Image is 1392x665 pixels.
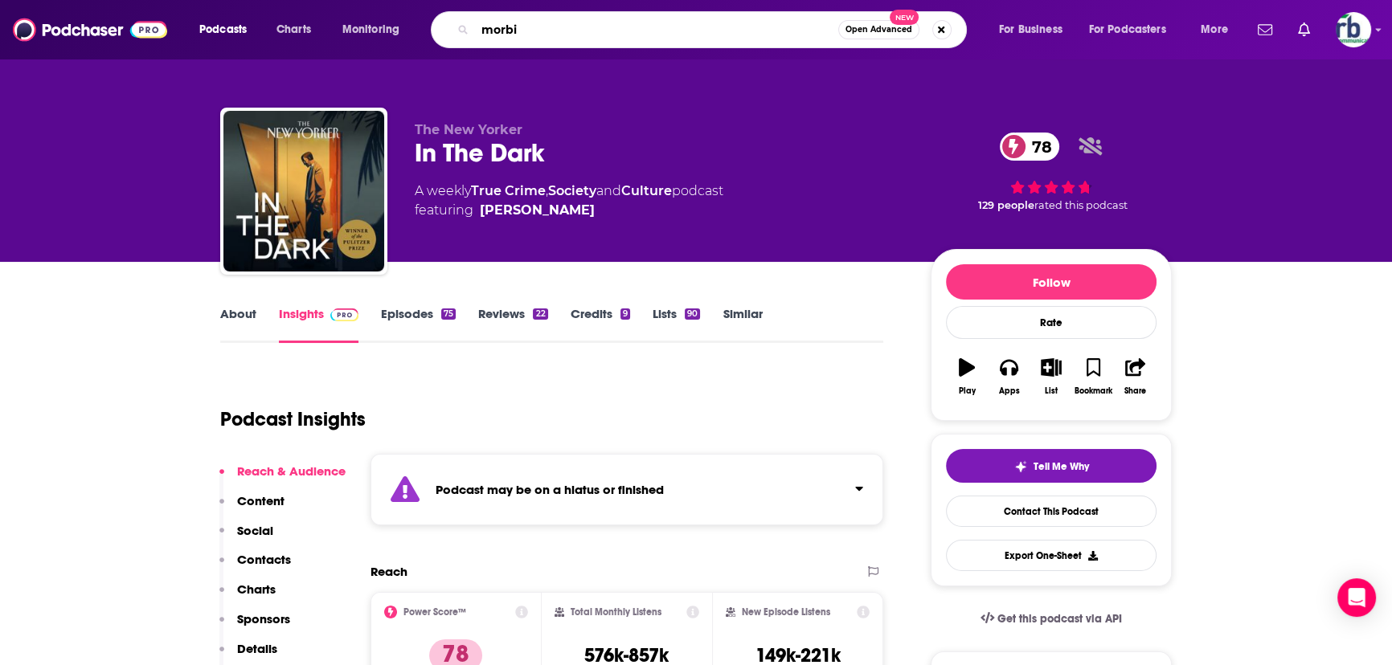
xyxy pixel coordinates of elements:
[478,306,547,343] a: Reviews22
[571,606,661,618] h2: Total Monthly Listens
[219,523,273,553] button: Social
[946,449,1157,483] button: tell me why sparkleTell Me Why
[441,308,456,320] div: 75
[620,308,630,320] div: 9
[997,612,1122,626] span: Get this podcast via API
[279,306,358,343] a: InsightsPodchaser Pro
[446,11,982,48] div: Search podcasts, credits, & more...
[533,308,547,320] div: 22
[13,14,167,45] img: Podchaser - Follow, Share and Rate Podcasts
[988,348,1030,406] button: Apps
[1072,348,1114,406] button: Bookmark
[330,308,358,321] img: Podchaser Pro
[838,20,919,39] button: Open AdvancedNew
[188,17,268,43] button: open menu
[331,17,420,43] button: open menu
[1201,18,1228,41] span: More
[1124,386,1146,396] div: Share
[685,308,700,320] div: 90
[371,454,883,525] section: Click to expand status details
[220,306,256,343] a: About
[946,496,1157,527] a: Contact This Podcast
[480,201,595,220] div: [PERSON_NAME]
[1251,16,1279,43] a: Show notifications dropdown
[1045,386,1058,396] div: List
[415,201,723,220] span: featuring
[237,581,276,597] p: Charts
[1079,17,1189,43] button: open menu
[999,18,1062,41] span: For Business
[946,540,1157,571] button: Export One-Sheet
[1115,348,1157,406] button: Share
[199,18,247,41] span: Podcasts
[621,183,672,198] a: Culture
[1034,460,1089,473] span: Tell Me Why
[237,552,291,567] p: Contacts
[1089,18,1166,41] span: For Podcasters
[978,199,1034,211] span: 129 people
[475,17,838,43] input: Search podcasts, credits, & more...
[946,264,1157,300] button: Follow
[946,306,1157,339] div: Rate
[1014,460,1027,473] img: tell me why sparkle
[999,386,1020,396] div: Apps
[371,564,407,579] h2: Reach
[415,122,522,137] span: The New Yorker
[723,306,762,343] a: Similar
[471,183,546,198] a: True Crime
[219,611,290,641] button: Sponsors
[988,17,1083,43] button: open menu
[931,122,1172,222] div: 78 129 peoplerated this podcast
[1016,133,1060,161] span: 78
[548,183,596,198] a: Society
[1337,578,1376,617] div: Open Intercom Messenger
[219,552,291,581] button: Contacts
[1030,348,1072,406] button: List
[219,581,276,611] button: Charts
[342,18,399,41] span: Monitoring
[1336,12,1371,47] img: User Profile
[219,493,285,523] button: Content
[237,493,285,508] p: Content
[436,482,664,497] strong: Podcast may be on a hiatus or finished
[381,306,456,343] a: Episodes75
[237,641,277,656] p: Details
[653,306,700,343] a: Lists90
[968,599,1135,638] a: Get this podcast via API
[890,10,919,25] span: New
[223,111,384,271] img: In The Dark
[1292,16,1316,43] a: Show notifications dropdown
[237,463,346,479] p: Reach & Audience
[1034,199,1128,211] span: rated this podcast
[237,523,273,538] p: Social
[1189,17,1248,43] button: open menu
[571,306,630,343] a: Credits9
[946,348,988,406] button: Play
[403,606,466,618] h2: Power Score™
[219,463,346,493] button: Reach & Audience
[546,183,548,198] span: ,
[1000,133,1060,161] a: 78
[220,407,366,431] h1: Podcast Insights
[1336,12,1371,47] button: Show profile menu
[415,182,723,220] div: A weekly podcast
[742,606,830,618] h2: New Episode Listens
[1075,386,1112,396] div: Bookmark
[266,17,321,43] a: Charts
[845,26,912,34] span: Open Advanced
[596,183,621,198] span: and
[959,386,976,396] div: Play
[1336,12,1371,47] span: Logged in as johannarb
[276,18,311,41] span: Charts
[237,611,290,626] p: Sponsors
